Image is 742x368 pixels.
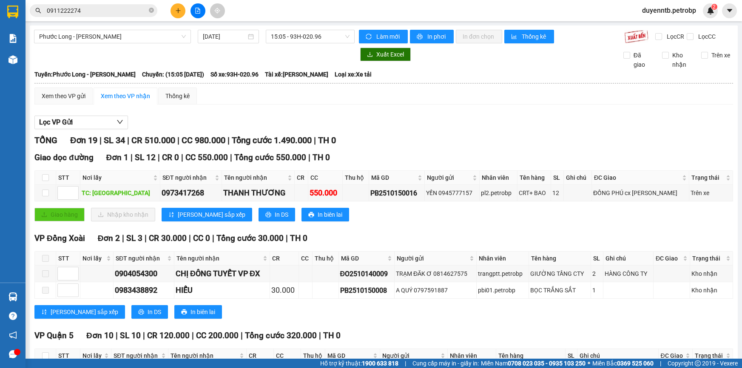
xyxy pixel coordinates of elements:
[245,331,317,340] span: Tổng cước 320.000
[478,286,527,295] div: pbi01.petrobp
[522,32,547,41] span: Thống kê
[314,135,316,145] span: |
[517,171,551,185] th: Tên hàng
[160,185,222,201] td: 0973417268
[592,359,654,368] span: Miền Bắc
[301,208,349,221] button: printerIn biên lai
[259,208,295,221] button: printerIn DS
[115,284,173,296] div: 0983438892
[695,351,724,360] span: Trạng thái
[299,252,313,266] th: CC
[691,173,724,182] span: Trạng thái
[210,70,259,79] span: Số xe: 93H-020.96
[369,185,425,201] td: PB2510150016
[481,188,515,198] div: pl2.petrobp
[216,233,284,243] span: Tổng cước 30.000
[116,254,165,263] span: SĐT người nhận
[707,7,714,14] img: icon-new-feature
[175,8,181,14] span: plus
[301,349,326,363] th: Thu hộ
[552,188,562,198] div: 12
[310,187,341,199] div: 550.000
[56,171,80,185] th: STT
[630,51,656,69] span: Đã giao
[114,282,174,299] td: 0983438892
[588,362,590,365] span: ⚪️
[318,135,336,145] span: TH 0
[193,233,210,243] span: CC 0
[142,70,204,79] span: Chuyến: (15:05 [DATE])
[9,350,17,358] span: message
[120,331,141,340] span: SL 10
[341,254,386,263] span: Mã GD
[122,233,124,243] span: |
[427,173,471,182] span: Người gửi
[9,331,17,339] span: notification
[9,312,17,320] span: question-circle
[265,70,328,79] span: Tài xế: [PERSON_NAME]
[39,30,186,43] span: Phước Long - Hồ Chí Minh
[362,360,398,367] strong: 1900 633 818
[181,153,183,162] span: |
[162,153,179,162] span: CR 0
[308,212,314,218] span: printer
[360,48,411,61] button: downloadXuất Excel
[82,351,102,360] span: Nơi lấy
[185,153,228,162] span: CC 550.000
[318,210,342,219] span: In biên lai
[34,305,125,319] button: sort-ascending[PERSON_NAME] sắp xếp
[410,30,454,43] button: printerIn phơi
[114,351,159,360] span: SĐT người nhận
[41,309,47,316] span: sort-ascending
[396,286,475,295] div: A QUÝ 0797591887
[593,188,688,198] div: ĐỒNG PHÚ cx [PERSON_NAME]
[313,252,339,266] th: Thu hộ
[176,268,268,280] div: CHỊ ĐÔNG TUYẾT VP ĐX
[131,153,133,162] span: |
[371,173,416,182] span: Mã GD
[9,55,17,64] img: warehouse-icon
[695,360,701,366] span: copyright
[551,171,564,185] th: SL
[271,284,297,296] div: 30.000
[529,252,591,266] th: Tên hàng
[168,212,174,218] span: sort-ascending
[691,269,731,278] div: Kho nhận
[519,188,549,198] div: CRT+ BAO
[426,188,478,198] div: YẾN 0945777157
[456,30,502,43] button: In đơn chọn
[138,309,144,316] span: printer
[127,135,129,145] span: |
[624,30,648,43] img: 9k=
[145,233,147,243] span: |
[367,51,373,58] span: download
[34,153,94,162] span: Giao dọc đường
[603,252,654,266] th: Ghi chú
[35,8,41,14] span: search
[335,70,372,79] span: Loại xe: Xe tải
[370,188,423,198] div: PB2510150016
[56,349,80,363] th: STT
[396,269,475,278] div: TRẠM ĐĂK Ơ 0814627575
[117,119,123,125] span: down
[190,307,215,317] span: In biên lai
[174,266,270,282] td: CHỊ ĐÔNG TUYẾT VP ĐX
[91,208,155,221] button: downloadNhập kho nhận
[708,51,733,60] span: Trên xe
[692,254,724,263] span: Trạng thái
[176,254,261,263] span: Tên người nhận
[448,349,496,363] th: Nhân viên
[101,91,150,101] div: Xem theo VP nhận
[47,6,147,15] input: Tìm tên, số ĐT hoặc mã đơn
[591,252,604,266] th: SL
[34,208,85,221] button: uploadGiao hàng
[530,269,589,278] div: GIƯỜNG TẦNG CTY
[530,286,589,295] div: BỌC TRẮNG SẮT
[171,3,185,18] button: plus
[149,7,154,15] span: close-circle
[176,284,268,296] div: HIẾU
[174,305,222,319] button: printerIn biên lai
[192,331,194,340] span: |
[340,269,393,279] div: ĐO2510140009
[320,359,398,368] span: Hỗ trợ kỹ thuật:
